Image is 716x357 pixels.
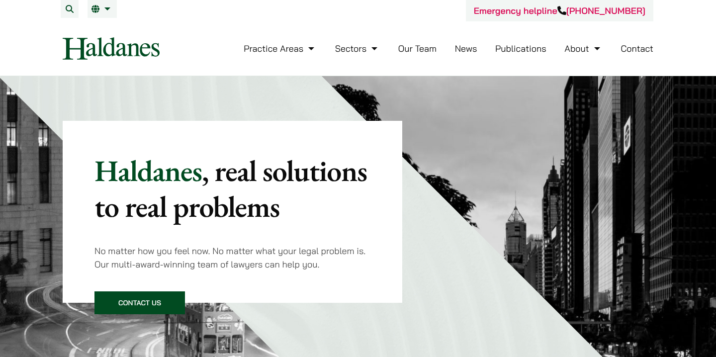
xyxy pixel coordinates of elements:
[621,43,653,54] a: Contact
[244,43,317,54] a: Practice Areas
[564,43,602,54] a: About
[455,43,477,54] a: News
[94,244,370,271] p: No matter how you feel now. No matter what your legal problem is. Our multi-award-winning team of...
[398,43,437,54] a: Our Team
[91,5,113,13] a: EN
[335,43,380,54] a: Sectors
[474,5,645,16] a: Emergency helpline[PHONE_NUMBER]
[94,151,367,226] mark: , real solutions to real problems
[94,153,370,224] p: Haldanes
[63,37,160,60] img: Logo of Haldanes
[94,291,185,314] a: Contact Us
[495,43,546,54] a: Publications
